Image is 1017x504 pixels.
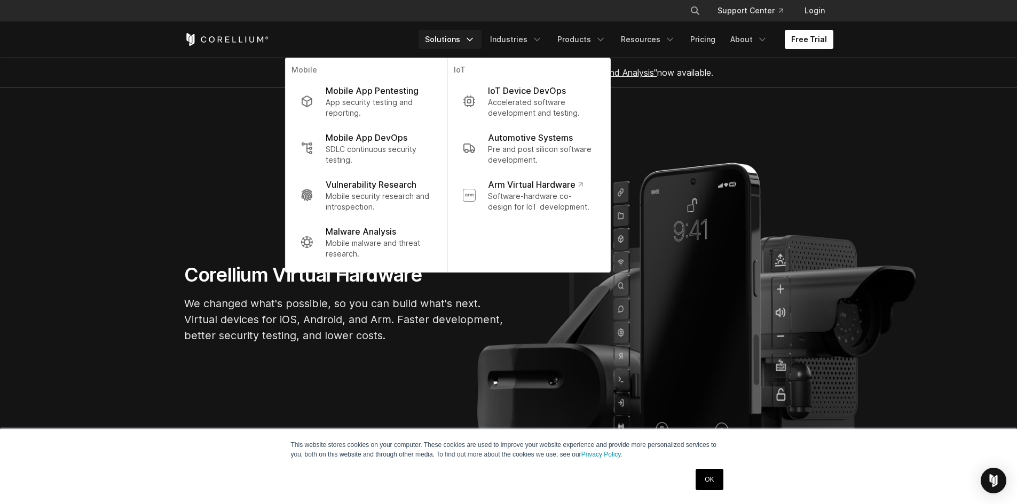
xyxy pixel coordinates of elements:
p: Software-hardware co-design for IoT development. [488,191,595,212]
p: Vulnerability Research [326,178,416,191]
a: Solutions [419,30,482,49]
a: Resources [614,30,682,49]
a: Login [796,1,833,20]
p: Mobile malware and threat research. [326,238,432,259]
a: Mobile App DevOps SDLC continuous security testing. [291,125,440,172]
a: Automotive Systems Pre and post silicon software development. [454,125,603,172]
p: SDLC continuous security testing. [326,144,432,165]
a: Support Center [709,1,792,20]
a: Vulnerability Research Mobile security research and introspection. [291,172,440,219]
button: Search [685,1,705,20]
p: Automotive Systems [488,131,573,144]
a: OK [696,469,723,490]
p: Malware Analysis [326,225,396,238]
a: Industries [484,30,549,49]
a: Pricing [684,30,722,49]
p: This website stores cookies on your computer. These cookies are used to improve your website expe... [291,440,727,459]
a: Products [551,30,612,49]
p: Mobile App Pentesting [326,84,419,97]
div: Navigation Menu [419,30,833,49]
div: Open Intercom Messenger [981,468,1006,493]
a: Malware Analysis Mobile malware and threat research. [291,219,440,266]
p: App security testing and reporting. [326,97,432,118]
a: About [724,30,774,49]
a: Privacy Policy. [581,451,622,458]
div: Navigation Menu [677,1,833,20]
p: Mobile App DevOps [326,131,407,144]
p: Pre and post silicon software development. [488,144,595,165]
p: Mobile security research and introspection. [326,191,432,212]
p: IoT Device DevOps [488,84,566,97]
p: Mobile [291,65,440,78]
p: We changed what's possible, so you can build what's next. Virtual devices for iOS, Android, and A... [184,295,504,343]
p: Arm Virtual Hardware [488,178,582,191]
p: IoT [454,65,603,78]
a: Free Trial [785,30,833,49]
h1: Corellium Virtual Hardware [184,263,504,287]
a: Mobile App Pentesting App security testing and reporting. [291,78,440,125]
p: Accelerated software development and testing. [488,97,595,118]
a: IoT Device DevOps Accelerated software development and testing. [454,78,603,125]
a: Arm Virtual Hardware Software-hardware co-design for IoT development. [454,172,603,219]
a: Corellium Home [184,33,269,46]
